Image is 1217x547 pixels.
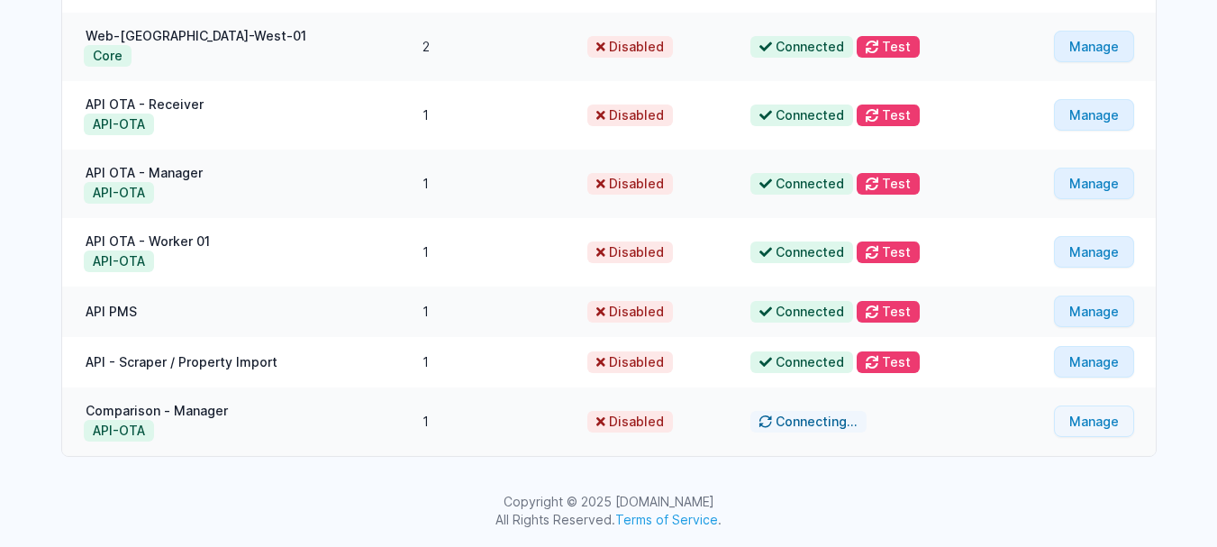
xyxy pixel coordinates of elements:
[401,13,566,81] td: 2
[750,301,853,323] span: Connected
[1054,406,1134,437] a: Manage
[84,304,139,319] a: API PMS
[84,420,154,442] button: API-OTA
[401,337,566,387] td: 1
[857,242,920,263] button: Test
[401,218,566,287] td: 1
[587,105,673,126] span: Disabled
[401,81,566,150] td: 1
[857,351,920,373] button: Test
[84,251,154,272] button: API-OTA
[401,387,566,456] td: 1
[84,233,212,249] a: API OTA - Worker 01
[84,182,154,204] button: API-OTA
[1054,99,1134,131] a: Manage
[84,45,132,67] button: Core
[587,301,673,323] span: Disabled
[1054,31,1134,62] a: Manage
[84,403,230,418] a: Comparison - Manager
[1054,236,1134,268] a: Manage
[1054,296,1134,327] a: Manage
[615,512,718,527] a: Terms of Service
[401,287,566,337] td: 1
[750,105,853,126] span: Connected
[587,36,673,58] span: Disabled
[857,301,920,323] button: Test
[84,354,279,369] a: API - Scraper / Property Import
[401,150,566,218] td: 1
[84,28,308,43] a: Web-[GEOGRAPHIC_DATA]-West-01
[750,411,867,433] span: Connecting...
[750,242,853,263] span: Connected
[84,96,205,112] a: API OTA - Receiver
[1054,346,1134,378] a: Manage
[1054,168,1134,199] a: Manage
[750,173,853,195] span: Connected
[750,36,853,58] span: Connected
[84,165,204,180] a: API OTA - Manager
[587,351,673,373] span: Disabled
[587,411,673,433] span: Disabled
[587,173,673,195] span: Disabled
[857,173,920,195] button: Test
[857,36,920,58] button: Test
[587,242,673,263] span: Disabled
[84,114,154,135] button: API-OTA
[750,351,853,373] span: Connected
[857,105,920,126] button: Test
